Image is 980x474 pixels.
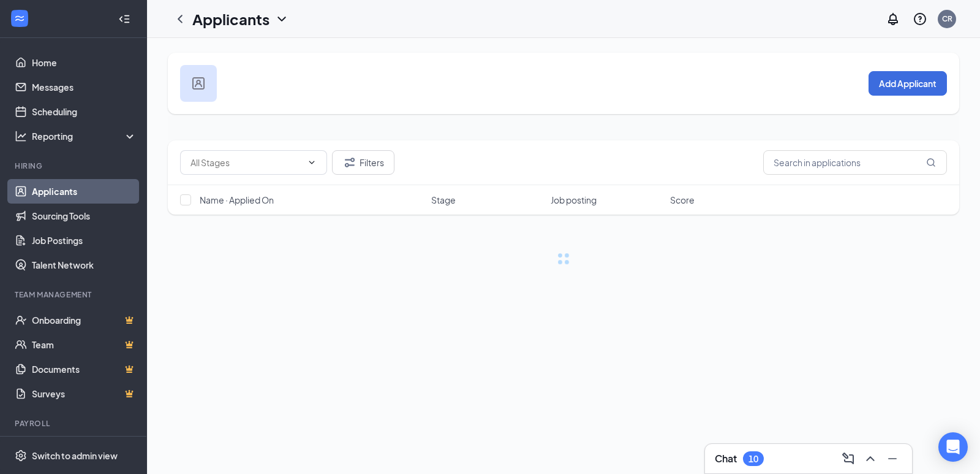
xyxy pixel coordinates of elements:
svg: Filter [342,155,357,170]
svg: ChevronDown [274,12,289,26]
span: Stage [431,194,456,206]
a: Messages [32,75,137,99]
svg: WorkstreamLogo [13,12,26,25]
button: ChevronUp [861,449,880,468]
a: Talent Network [32,253,137,277]
span: Name · Applied On [200,194,274,206]
button: ComposeMessage [839,449,858,468]
a: OnboardingCrown [32,308,137,332]
svg: ChevronUp [863,451,878,466]
svg: Settings [15,449,27,462]
svg: Minimize [885,451,900,466]
img: user icon [192,77,205,90]
svg: ChevronDown [307,158,317,167]
input: Search in applications [763,150,947,175]
div: Open Intercom Messenger [938,432,968,462]
div: 10 [748,454,758,464]
svg: Analysis [15,130,27,142]
div: CR [942,13,952,24]
button: Filter Filters [332,150,394,175]
button: Minimize [883,449,902,468]
svg: MagnifyingGlass [926,158,936,167]
div: Hiring [15,161,134,171]
svg: ChevronLeft [173,12,187,26]
input: All Stages [190,156,302,169]
span: Score [670,194,695,206]
a: Sourcing Tools [32,204,137,228]
svg: QuestionInfo [913,12,927,26]
a: DocumentsCrown [32,357,137,381]
a: Job Postings [32,228,137,253]
svg: Notifications [886,12,900,26]
div: Switch to admin view [32,449,118,462]
div: Payroll [15,418,134,429]
svg: ComposeMessage [841,451,856,466]
span: Job posting [551,194,597,206]
a: Scheduling [32,99,137,124]
h3: Chat [715,452,737,465]
h1: Applicants [192,9,269,29]
a: Home [32,50,137,75]
svg: Collapse [118,13,130,25]
a: TeamCrown [32,332,137,357]
a: SurveysCrown [32,381,137,406]
a: Applicants [32,179,137,204]
div: Team Management [15,289,134,300]
button: Add Applicant [869,71,947,96]
div: Reporting [32,130,137,142]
